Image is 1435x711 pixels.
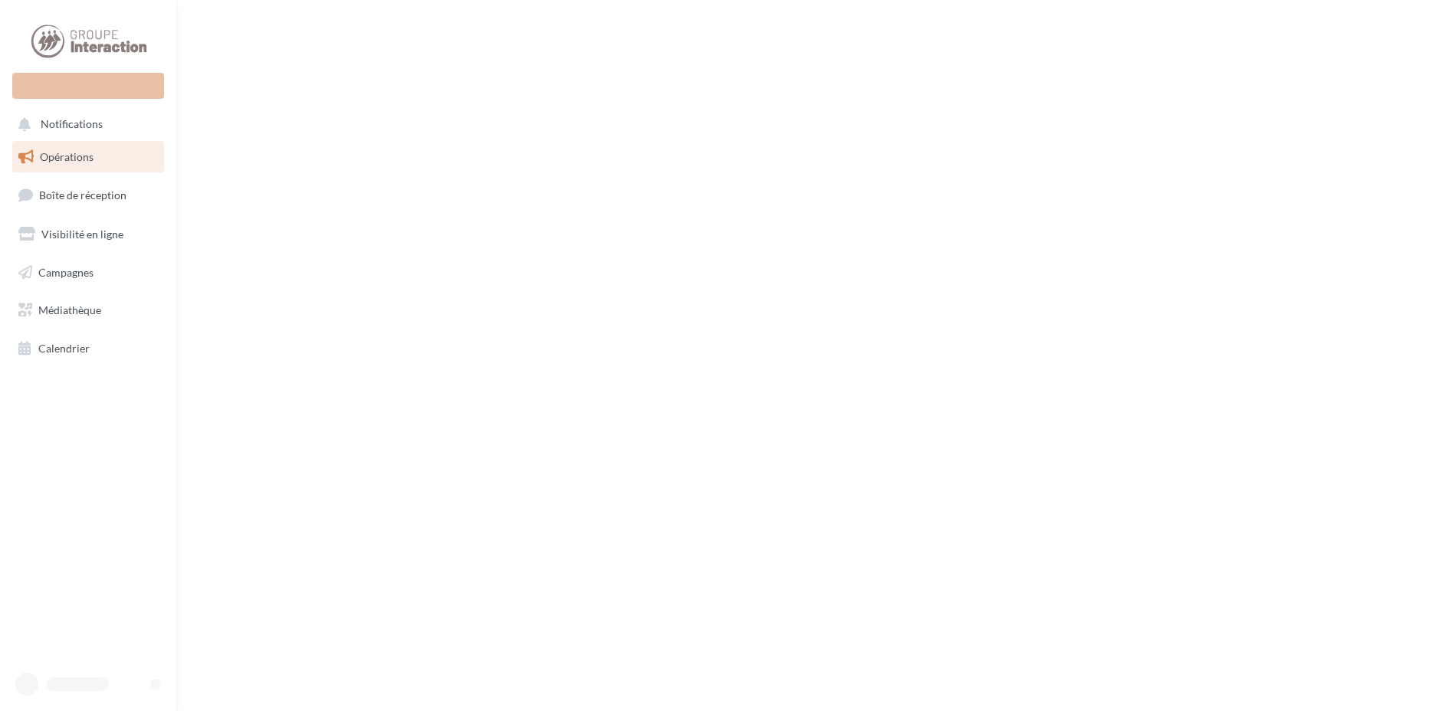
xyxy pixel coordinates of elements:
[39,188,126,202] span: Boîte de réception
[9,333,167,365] a: Calendrier
[9,257,167,289] a: Campagnes
[41,118,103,131] span: Notifications
[9,179,167,211] a: Boîte de réception
[40,150,94,163] span: Opérations
[38,265,94,278] span: Campagnes
[38,342,90,355] span: Calendrier
[9,141,167,173] a: Opérations
[41,228,123,241] span: Visibilité en ligne
[12,73,164,99] div: Nouvelle campagne
[9,218,167,251] a: Visibilité en ligne
[9,294,167,326] a: Médiathèque
[38,303,101,316] span: Médiathèque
